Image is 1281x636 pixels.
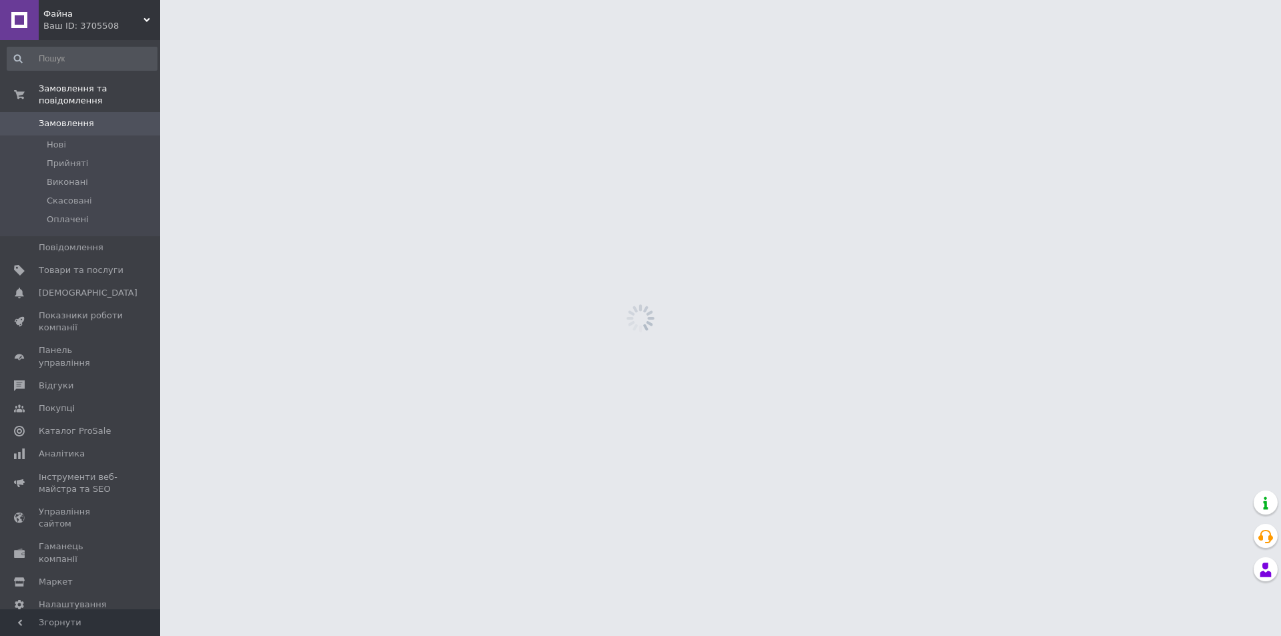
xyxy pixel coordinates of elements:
span: Відгуки [39,380,73,392]
span: Замовлення [39,117,94,129]
span: [DEMOGRAPHIC_DATA] [39,287,137,299]
span: Прийняті [47,157,88,170]
span: Маркет [39,576,73,588]
div: Ваш ID: 3705508 [43,20,160,32]
span: Нові [47,139,66,151]
span: Інструменти веб-майстра та SEO [39,471,123,495]
span: Каталог ProSale [39,425,111,437]
span: Гаманець компанії [39,541,123,565]
span: Товари та послуги [39,264,123,276]
span: Аналітика [39,448,85,460]
span: Замовлення та повідомлення [39,83,160,107]
span: Виконані [47,176,88,188]
span: Скасовані [47,195,92,207]
span: Покупці [39,402,75,414]
span: Налаштування [39,599,107,611]
span: Панель управління [39,344,123,368]
span: Файна [43,8,143,20]
span: Оплачені [47,214,89,226]
span: Управління сайтом [39,506,123,530]
input: Пошук [7,47,157,71]
span: Повідомлення [39,242,103,254]
span: Показники роботи компанії [39,310,123,334]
